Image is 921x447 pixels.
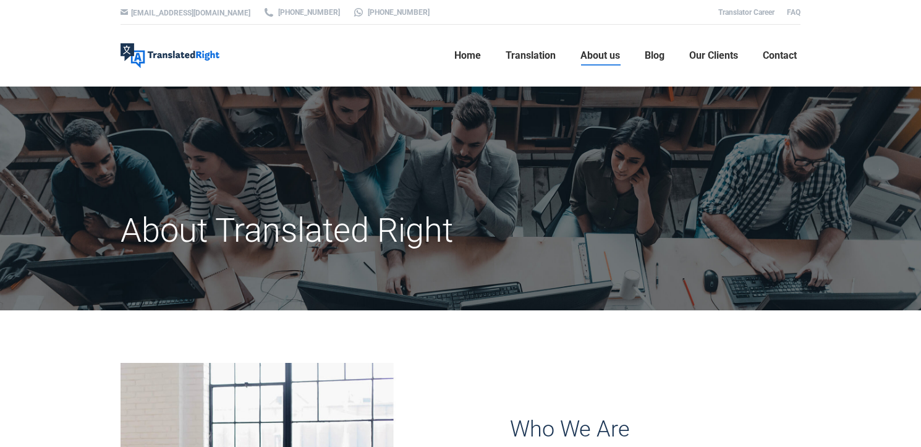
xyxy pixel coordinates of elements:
[580,49,620,62] span: About us
[454,49,481,62] span: Home
[763,49,797,62] span: Contact
[577,36,624,75] a: About us
[121,210,567,251] h1: About Translated Right
[506,49,556,62] span: Translation
[718,8,775,17] a: Translator Career
[263,7,340,18] a: [PHONE_NUMBER]
[510,416,800,442] h3: Who We Are
[121,43,219,68] img: Translated Right
[689,49,738,62] span: Our Clients
[759,36,800,75] a: Contact
[641,36,668,75] a: Blog
[787,8,800,17] a: FAQ
[502,36,559,75] a: Translation
[685,36,742,75] a: Our Clients
[131,9,250,17] a: [EMAIL_ADDRESS][DOMAIN_NAME]
[645,49,664,62] span: Blog
[352,7,430,18] a: [PHONE_NUMBER]
[451,36,485,75] a: Home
